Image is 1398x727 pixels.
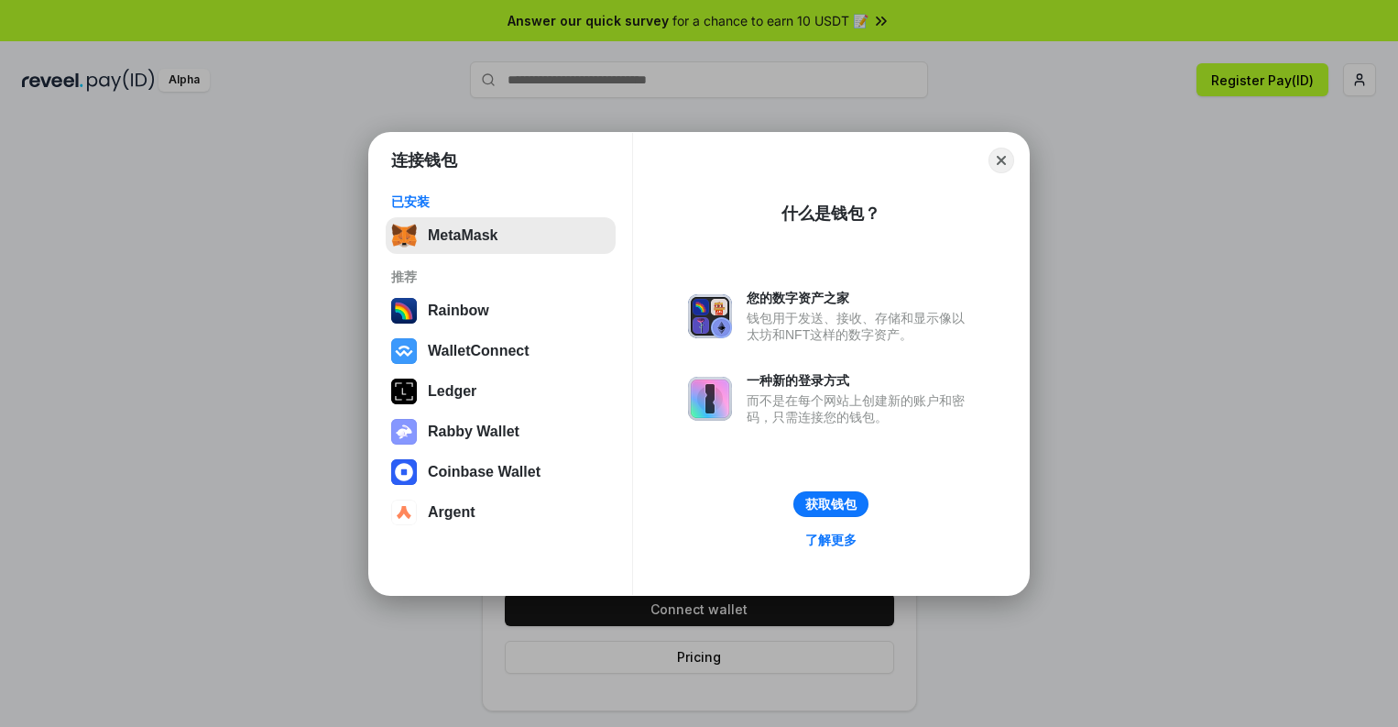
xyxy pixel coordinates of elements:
h1: 连接钱包 [391,149,457,171]
button: MetaMask [386,217,616,254]
div: 您的数字资产之家 [747,290,974,306]
div: Rabby Wallet [428,424,519,440]
img: svg+xml,%3Csvg%20width%3D%22120%22%20height%3D%22120%22%20viewBox%3D%220%200%20120%20120%22%20fil... [391,298,417,324]
div: Ledger [428,383,476,400]
img: svg+xml,%3Csvg%20xmlns%3D%22http%3A%2F%2Fwww.w3.org%2F2000%2Fsvg%22%20fill%3D%22none%22%20viewBox... [391,419,417,445]
div: WalletConnect [428,343,530,359]
img: svg+xml,%3Csvg%20width%3D%2228%22%20height%3D%2228%22%20viewBox%3D%220%200%2028%2028%22%20fill%3D... [391,459,417,485]
img: svg+xml,%3Csvg%20width%3D%2228%22%20height%3D%2228%22%20viewBox%3D%220%200%2028%2028%22%20fill%3D... [391,500,417,525]
img: svg+xml,%3Csvg%20fill%3D%22none%22%20height%3D%2233%22%20viewBox%3D%220%200%2035%2033%22%20width%... [391,223,417,248]
img: svg+xml,%3Csvg%20width%3D%2228%22%20height%3D%2228%22%20viewBox%3D%220%200%2028%2028%22%20fill%3D... [391,338,417,364]
button: 获取钱包 [793,491,868,517]
div: 钱包用于发送、接收、存储和显示像以太坊和NFT这样的数字资产。 [747,310,974,343]
button: Argent [386,494,616,531]
div: MetaMask [428,227,497,244]
div: 而不是在每个网站上创建新的账户和密码，只需连接您的钱包。 [747,392,974,425]
button: Rabby Wallet [386,413,616,450]
div: Argent [428,504,475,521]
button: Ledger [386,373,616,410]
button: Close [988,148,1014,173]
div: 推荐 [391,269,610,285]
a: 了解更多 [794,528,868,552]
div: Rainbow [428,303,489,319]
div: 获取钱包 [805,496,857,512]
div: 已安装 [391,193,610,210]
img: svg+xml,%3Csvg%20xmlns%3D%22http%3A%2F%2Fwww.w3.org%2F2000%2Fsvg%22%20width%3D%2228%22%20height%3... [391,379,417,404]
div: Coinbase Wallet [428,464,541,480]
div: 什么是钱包？ [781,203,880,225]
div: 了解更多 [805,532,857,548]
button: Rainbow [386,292,616,329]
img: svg+xml,%3Csvg%20xmlns%3D%22http%3A%2F%2Fwww.w3.org%2F2000%2Fsvg%22%20fill%3D%22none%22%20viewBox... [688,294,732,338]
img: svg+xml,%3Csvg%20xmlns%3D%22http%3A%2F%2Fwww.w3.org%2F2000%2Fsvg%22%20fill%3D%22none%22%20viewBox... [688,377,732,421]
button: Coinbase Wallet [386,454,616,490]
div: 一种新的登录方式 [747,372,974,389]
button: WalletConnect [386,333,616,369]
